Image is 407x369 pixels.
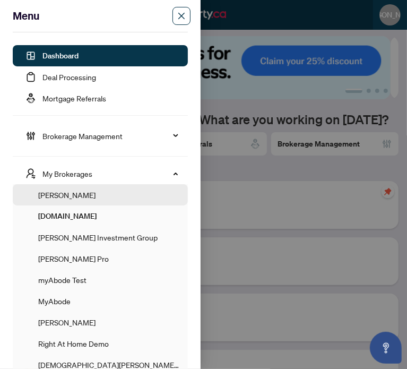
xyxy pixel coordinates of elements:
[38,312,179,333] span: [PERSON_NAME]
[13,8,175,23] div: Menu
[38,290,179,312] span: MyAbode
[175,10,188,22] button: Close
[42,72,96,82] a: Deal Processing
[25,168,36,179] span: user-switch
[42,163,170,184] span: My Brokerages
[42,51,79,61] a: Dashboard
[38,269,179,290] span: myAbode Test
[42,125,179,147] span: Brokerage Management
[38,205,179,227] span: [DOMAIN_NAME]
[42,93,106,103] a: Mortgage Referrals
[38,184,179,205] span: [PERSON_NAME]
[38,227,179,248] span: [PERSON_NAME] Investment Group
[38,248,179,269] span: [PERSON_NAME] Pro
[38,333,179,354] span: Right At Home Demo
[370,332,402,364] button: Open asap
[172,7,190,25] span: close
